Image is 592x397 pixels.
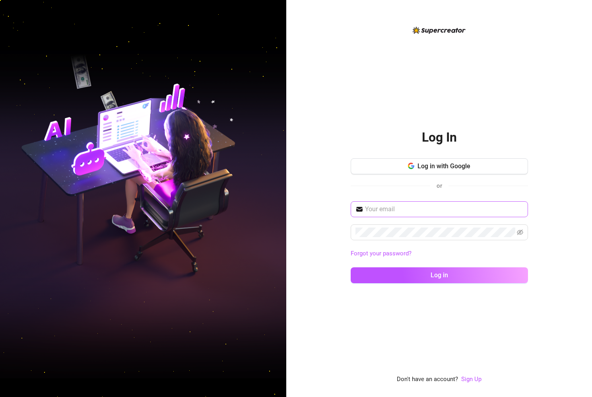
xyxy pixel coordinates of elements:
button: Log in with Google [351,158,528,174]
img: logo-BBDzfeDw.svg [413,27,466,34]
span: eye-invisible [517,229,523,235]
a: Sign Up [461,375,481,384]
input: Your email [365,204,523,214]
span: Don't have an account? [397,375,458,384]
button: Log in [351,267,528,283]
h2: Log In [422,129,457,146]
a: Forgot your password? [351,250,411,257]
a: Forgot your password? [351,249,528,259]
span: or [437,182,442,189]
a: Sign Up [461,376,481,383]
span: Log in [431,271,448,279]
span: Log in with Google [417,162,470,170]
